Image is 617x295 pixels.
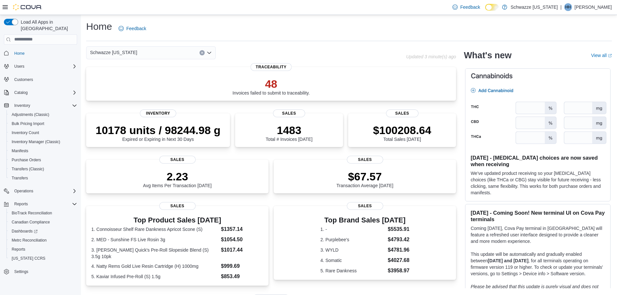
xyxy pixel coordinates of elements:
[9,218,77,226] span: Canadian Compliance
[12,238,47,243] span: Metrc Reconciliation
[12,256,45,261] span: [US_STATE] CCRS
[96,124,221,137] p: 10178 units / 98244.98 g
[266,124,312,137] p: 1483
[1,62,80,71] button: Users
[12,102,77,109] span: Inventory
[251,63,292,71] span: Traceability
[9,129,42,137] a: Inventory Count
[12,268,31,276] a: Settings
[12,121,44,126] span: Bulk Pricing Import
[388,267,409,275] dd: $3958.97
[14,64,24,69] span: Users
[6,155,80,165] button: Purchase Orders
[96,124,221,142] div: Expired or Expiring in Next 30 Days
[9,255,77,262] span: Washington CCRS
[9,165,47,173] a: Transfers (Classic)
[91,216,263,224] h3: Top Product Sales [DATE]
[6,128,80,137] button: Inventory Count
[12,50,27,57] a: Home
[6,119,80,128] button: Bulk Pricing Import
[510,3,558,11] p: Schwazze [US_STATE]
[373,124,431,142] div: Total Sales [DATE]
[9,138,77,146] span: Inventory Manager (Classic)
[159,202,196,210] span: Sales
[12,62,27,70] button: Users
[12,89,77,96] span: Catalog
[221,236,263,244] dd: $1054.50
[143,170,212,188] div: Avg Items Per Transaction [DATE]
[460,4,480,10] span: Feedback
[471,170,605,196] p: We've updated product receiving so your [MEDICAL_DATA] choices (like THCa or CBG) stay visible fo...
[12,187,36,195] button: Operations
[9,236,77,244] span: Metrc Reconciliation
[12,130,39,135] span: Inventory Count
[9,218,52,226] a: Canadian Compliance
[12,210,52,216] span: BioTrack Reconciliation
[373,124,431,137] p: $100208.64
[14,188,33,194] span: Operations
[347,202,383,210] span: Sales
[6,146,80,155] button: Manifests
[1,199,80,209] button: Reports
[273,109,305,117] span: Sales
[6,110,80,119] button: Adjustments (Classic)
[488,258,528,263] strong: [DATE] and [DATE]
[221,225,263,233] dd: $1357.14
[485,4,499,11] input: Dark Mode
[12,102,33,109] button: Inventory
[14,51,25,56] span: Home
[337,170,394,183] p: $67.57
[12,176,28,181] span: Transfers
[86,20,112,33] h1: Home
[9,129,77,137] span: Inventory Count
[388,236,409,244] dd: $4793.42
[320,216,409,224] h3: Top Brand Sales [DATE]
[9,209,55,217] a: BioTrack Reconciliation
[91,273,218,280] dt: 5. Kaviar Infused Pre-Roll (S) 1.5g
[471,154,605,167] h3: [DATE] - [MEDICAL_DATA] choices are now saved when receiving
[14,103,30,108] span: Inventory
[388,246,409,254] dd: $4781.96
[221,262,263,270] dd: $999.69
[12,166,44,172] span: Transfers (Classic)
[6,174,80,183] button: Transfers
[143,170,212,183] p: 2.23
[608,54,612,58] svg: External link
[91,247,218,260] dt: 3. [PERSON_NAME] Quick's Pre-Roll Slopeside Blend (S) 3.5g 10pk
[464,50,511,61] h2: What's new
[14,201,28,207] span: Reports
[221,246,263,254] dd: $1017.44
[12,187,77,195] span: Operations
[1,267,80,276] button: Settings
[12,247,25,252] span: Reports
[200,50,205,55] button: Clear input
[347,156,383,164] span: Sales
[12,229,38,234] span: Dashboards
[9,255,48,262] a: [US_STATE] CCRS
[1,75,80,84] button: Customers
[9,227,40,235] a: Dashboards
[12,220,50,225] span: Canadian Compliance
[564,3,572,11] div: Hannah Hall
[1,101,80,110] button: Inventory
[565,3,571,11] span: HH
[12,139,60,144] span: Inventory Manager (Classic)
[116,22,149,35] a: Feedback
[320,247,385,253] dt: 3. WYLD
[1,187,80,196] button: Operations
[471,225,605,244] p: Coming [DATE], Cova Pay terminal in [GEOGRAPHIC_DATA] will feature a refreshed user interface des...
[9,236,49,244] a: Metrc Reconciliation
[12,112,49,117] span: Adjustments (Classic)
[12,62,77,70] span: Users
[9,245,77,253] span: Reports
[12,148,28,153] span: Manifests
[233,77,310,96] div: Invoices failed to submit to traceability.
[1,49,80,58] button: Home
[388,256,409,264] dd: $4027.68
[9,165,77,173] span: Transfers (Classic)
[233,77,310,90] p: 48
[575,3,612,11] p: [PERSON_NAME]
[221,273,263,280] dd: $853.49
[14,269,28,274] span: Settings
[450,1,483,14] a: Feedback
